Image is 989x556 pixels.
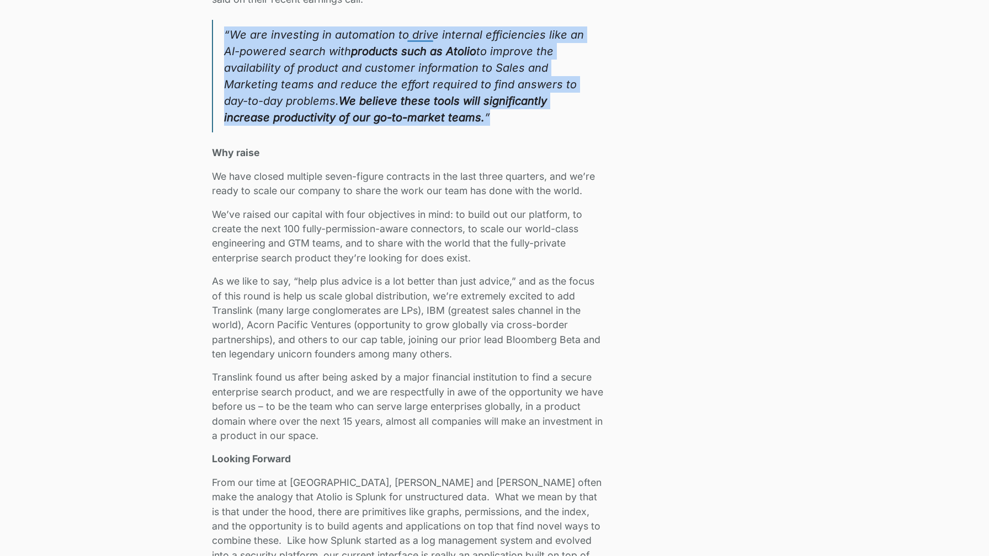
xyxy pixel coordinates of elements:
p: As we like to say, “help plus advice is a lot better than just advice,” and as the focus of this ... [212,274,606,361]
strong: Why raise [212,147,259,158]
p: We have closed multiple seven-figure contracts in the last three quarters, and we’re ready to sca... [212,169,606,199]
blockquote: “We are investing in automation to drive internal efficiencies like an AI-powered search with to ... [212,20,606,132]
strong: Looking Forward [212,453,291,464]
strong: We believe these tools will significantly increase productivity of our go-to-market teams. [224,94,547,124]
p: We’ve raised our capital with four objectives in mind: to build out our platform, to create the n... [212,207,606,266]
p: Translink found us after being asked by a major financial institution to find a secure enterprise... [212,370,606,443]
iframe: Chat Widget [934,503,989,556]
strong: products such as Atolio [351,45,476,58]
